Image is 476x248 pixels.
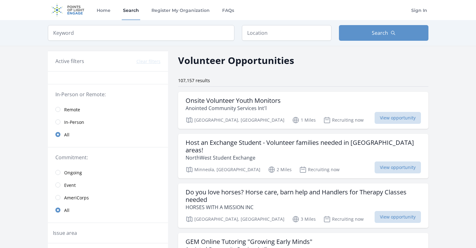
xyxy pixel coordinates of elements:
[178,77,210,83] span: 107,157 results
[339,25,428,41] button: Search
[48,204,168,216] a: All
[64,119,84,125] span: In-Person
[323,215,364,223] p: Recruiting now
[48,191,168,204] a: AmeriCorps
[55,57,84,65] h3: Active filters
[53,229,77,237] legend: Issue area
[48,25,234,41] input: Keyword
[64,170,82,176] span: Ongoing
[64,207,69,214] span: All
[186,215,284,223] p: [GEOGRAPHIC_DATA], [GEOGRAPHIC_DATA]
[292,116,316,124] p: 1 Miles
[186,238,312,245] h3: GEM Online Tutoring "Growing Early Minds"
[186,104,281,112] p: Anointed Community Services Int'l
[186,188,421,203] h3: Do you love horses? Horse care, barn help and Handlers for Therapy Classes needed
[375,161,421,173] span: View opportunity
[48,116,168,128] a: In-Person
[186,97,281,104] h3: Onsite Volunteer Youth Monitors
[372,29,388,37] span: Search
[55,91,161,98] legend: In-Person or Remote:
[186,154,421,161] p: NorthWest Student Exchange
[299,166,340,173] p: Recruiting now
[48,179,168,191] a: Event
[48,166,168,179] a: Ongoing
[323,116,364,124] p: Recruiting now
[268,166,292,173] p: 2 Miles
[64,182,76,188] span: Event
[178,183,428,228] a: Do you love horses? Horse care, barn help and Handlers for Therapy Classes needed HORSES WITH A M...
[375,112,421,124] span: View opportunity
[292,215,316,223] p: 3 Miles
[178,53,294,67] h2: Volunteer Opportunities
[48,103,168,116] a: Remote
[178,134,428,178] a: Host an Exchange Student - Volunteer families needed in [GEOGRAPHIC_DATA] areas! NorthWest Studen...
[186,166,260,173] p: Minneola, [GEOGRAPHIC_DATA]
[186,116,284,124] p: [GEOGRAPHIC_DATA], [GEOGRAPHIC_DATA]
[136,58,161,65] button: Clear filters
[64,107,80,113] span: Remote
[48,128,168,141] a: All
[64,195,89,201] span: AmeriCorps
[186,203,421,211] p: HORSES WITH A MISSION INC
[242,25,331,41] input: Location
[64,132,69,138] span: All
[55,154,161,161] legend: Commitment:
[186,139,421,154] h3: Host an Exchange Student - Volunteer families needed in [GEOGRAPHIC_DATA] areas!
[375,211,421,223] span: View opportunity
[178,92,428,129] a: Onsite Volunteer Youth Monitors Anointed Community Services Int'l [GEOGRAPHIC_DATA], [GEOGRAPHIC_...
